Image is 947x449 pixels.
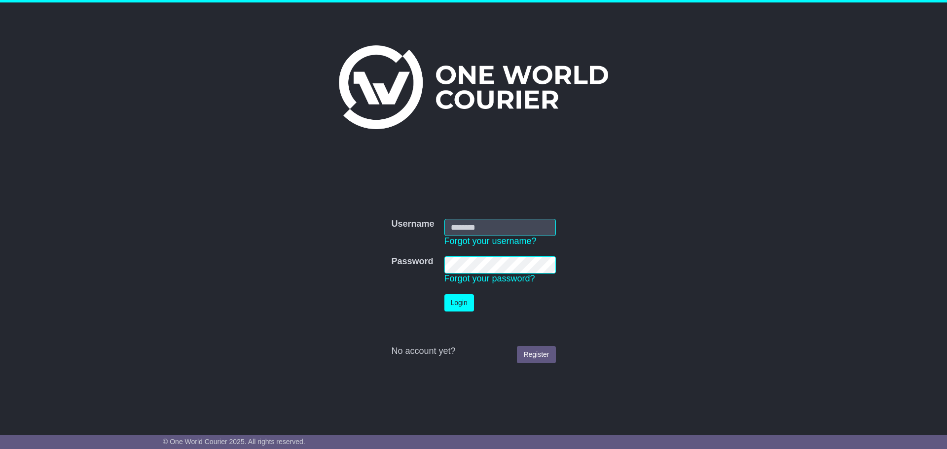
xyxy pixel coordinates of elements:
span: © One World Courier 2025. All rights reserved. [163,438,305,446]
a: Forgot your username? [444,236,537,246]
button: Login [444,294,474,311]
label: Username [391,219,434,230]
a: Forgot your password? [444,274,535,283]
div: No account yet? [391,346,555,357]
label: Password [391,256,433,267]
img: One World [339,45,608,129]
a: Register [517,346,555,363]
